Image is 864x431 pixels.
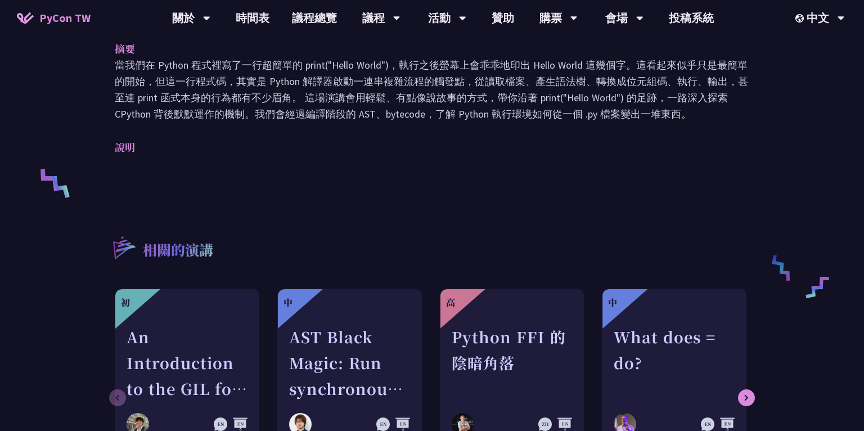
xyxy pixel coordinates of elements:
div: 中 [283,296,292,309]
img: Locale Icon [795,14,807,23]
div: 初 [121,296,130,309]
p: 相關的演講 [143,240,213,262]
div: 中 [608,296,617,309]
img: Home icon of PyCon TW 2025 [17,12,34,24]
span: PyCon TW [39,10,91,26]
div: An Introduction to the GIL for Python Beginners: Disabling It in Python 3.13 and Leveraging Concu... [127,324,247,402]
p: 當我們在 Python 程式裡寫了一行超簡單的 print("Hello World")，執行之後螢幕上會乖乖地印出 Hello World 這幾個字。這看起來似乎只是最簡單的開始，但這一行程式... [115,57,749,122]
div: AST Black Magic: Run synchronous Python code on asynchronous Pyodide [289,324,410,402]
p: 摘要 [115,41,727,57]
a: PyCon TW [6,4,102,32]
div: Python FFI 的陰暗角落 [452,324,573,402]
img: r3.8d01567.svg [96,220,151,275]
div: What does = do? [614,324,735,402]
div: 高 [446,296,455,309]
p: 說明 [115,139,727,155]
